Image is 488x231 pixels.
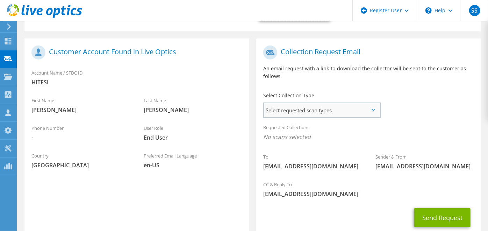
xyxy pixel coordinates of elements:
[469,5,480,16] span: SS
[264,103,380,117] span: Select requested scan types
[24,65,249,90] div: Account Name / SFDC ID
[256,120,481,146] div: Requested Collections
[24,93,137,117] div: First Name
[256,149,368,174] div: To
[31,106,130,114] span: [PERSON_NAME]
[24,148,137,173] div: Country
[425,7,432,14] svg: \n
[375,162,474,170] span: [EMAIL_ADDRESS][DOMAIN_NAME]
[31,45,239,59] h1: Customer Account Found in Live Optics
[263,162,361,170] span: [EMAIL_ADDRESS][DOMAIN_NAME]
[137,148,249,173] div: Preferred Email Language
[368,149,481,174] div: Sender & From
[263,190,474,198] span: [EMAIL_ADDRESS][DOMAIN_NAME]
[263,45,471,59] h1: Collection Request Email
[263,65,474,80] p: An email request with a link to download the collector will be sent to the customer as follows.
[263,133,474,141] span: No scans selected
[24,121,137,145] div: Phone Number
[137,121,249,145] div: User Role
[144,161,242,169] span: en-US
[144,106,242,114] span: [PERSON_NAME]
[137,93,249,117] div: Last Name
[31,134,130,141] span: -
[263,92,314,99] label: Select Collection Type
[31,78,242,86] span: HITESI
[256,177,481,201] div: CC & Reply To
[414,208,471,227] button: Send Request
[144,134,242,141] span: End User
[31,161,130,169] span: [GEOGRAPHIC_DATA]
